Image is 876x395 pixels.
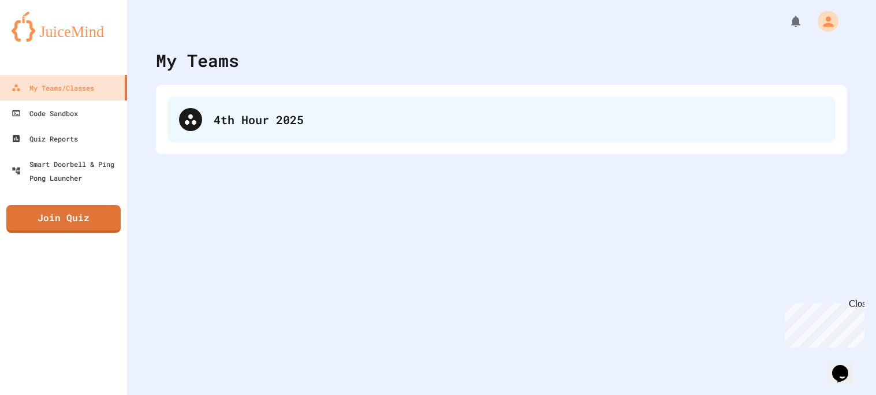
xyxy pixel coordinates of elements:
[827,349,864,383] iframe: chat widget
[806,8,841,35] div: My Account
[6,205,121,233] a: Join Quiz
[5,5,80,73] div: Chat with us now!Close
[12,157,122,185] div: Smart Doorbell & Ping Pong Launcher
[156,47,239,73] div: My Teams
[12,81,94,95] div: My Teams/Classes
[780,299,864,348] iframe: chat widget
[12,106,78,120] div: Code Sandbox
[12,132,78,146] div: Quiz Reports
[767,12,806,31] div: My Notifications
[12,12,115,42] img: logo-orange.svg
[214,111,824,128] div: 4th Hour 2025
[167,96,836,143] div: 4th Hour 2025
